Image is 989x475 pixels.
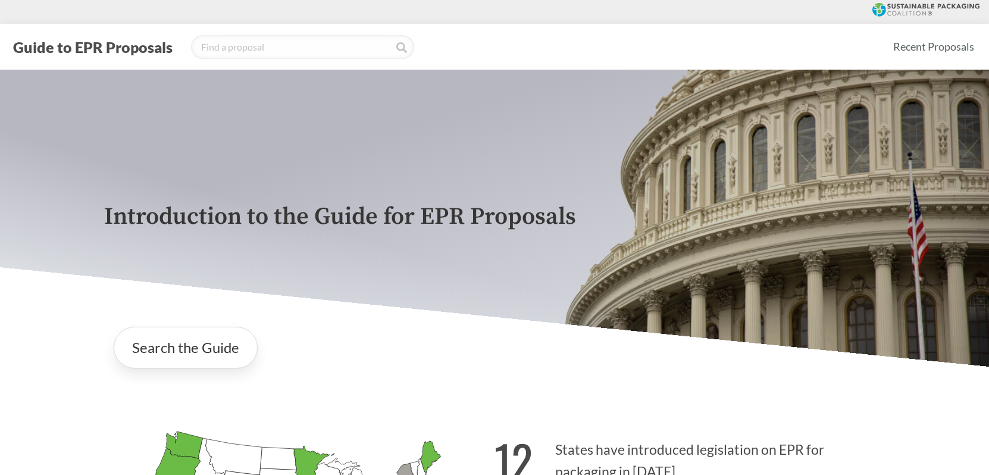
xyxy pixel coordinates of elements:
[191,35,414,59] input: Find a proposal
[114,327,258,368] a: Search the Guide
[10,37,176,57] button: Guide to EPR Proposals
[104,204,885,230] p: Introduction to the Guide for EPR Proposals
[888,33,979,60] a: Recent Proposals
